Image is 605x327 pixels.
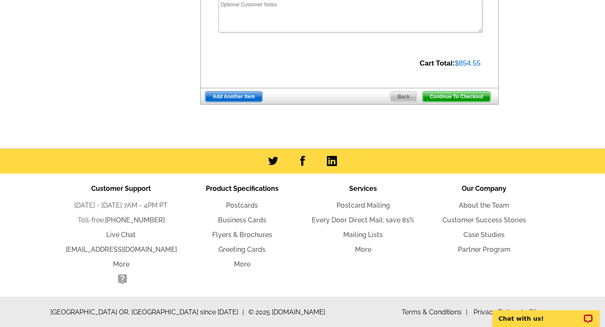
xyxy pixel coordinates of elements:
[349,185,377,193] span: Services
[463,231,505,239] a: Case Studies
[442,216,526,224] a: Customer Success Stories
[390,92,417,102] span: Back
[60,215,181,225] li: Toll-free:
[205,92,262,102] span: Add Another Item
[355,245,371,253] a: More
[337,201,390,209] a: Postcard Mailing
[50,307,244,317] span: [GEOGRAPHIC_DATA] OR, [GEOGRAPHIC_DATA] since [DATE]
[60,200,181,211] li: [DATE] - [DATE] 7AM - 4PM PT
[234,260,250,268] a: More
[487,301,605,327] iframe: LiveChat chat widget
[312,216,414,224] a: Every Door Direct Mail: save 81%
[459,201,509,209] a: About the Team
[206,185,279,193] span: Product Specifications
[248,307,325,317] span: © 2025 [DOMAIN_NAME]
[113,260,129,268] a: More
[226,201,258,209] a: Postcards
[473,308,523,316] a: Privacy Policy
[106,231,136,239] a: Live Chat
[105,216,165,224] a: [PHONE_NUMBER]
[218,216,266,224] a: Business Cards
[390,91,417,102] a: Back
[205,91,262,102] a: Add Another Item
[423,92,490,102] span: Continue To Checkout
[212,231,272,239] a: Flyers & Brochures
[402,308,468,316] a: Terms & Conditions
[218,245,266,253] a: Greeting Cards
[455,59,481,67] span: $854.55
[462,185,506,193] span: Our Company
[420,59,455,67] strong: Cart Total:
[343,231,383,239] a: Mailing Lists
[91,185,151,193] span: Customer Support
[66,245,177,253] a: [EMAIL_ADDRESS][DOMAIN_NAME]
[458,245,510,253] a: Partner Program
